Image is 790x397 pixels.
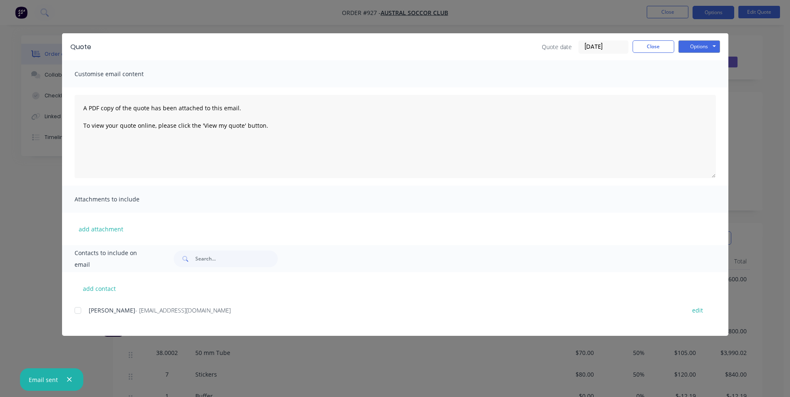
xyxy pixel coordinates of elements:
[75,282,125,295] button: add contact
[75,68,166,80] span: Customise email content
[678,40,720,53] button: Options
[70,42,91,52] div: Quote
[75,95,716,178] textarea: A PDF copy of the quote has been attached to this email. To view your quote online, please click ...
[89,306,135,314] span: [PERSON_NAME]
[542,42,572,51] span: Quote date
[135,306,231,314] span: - [EMAIL_ADDRESS][DOMAIN_NAME]
[75,247,153,270] span: Contacts to include on email
[29,375,58,384] div: Email sent
[75,223,127,235] button: add attachment
[633,40,674,53] button: Close
[687,305,708,316] button: edit
[195,251,278,267] input: Search...
[75,194,166,205] span: Attachments to include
